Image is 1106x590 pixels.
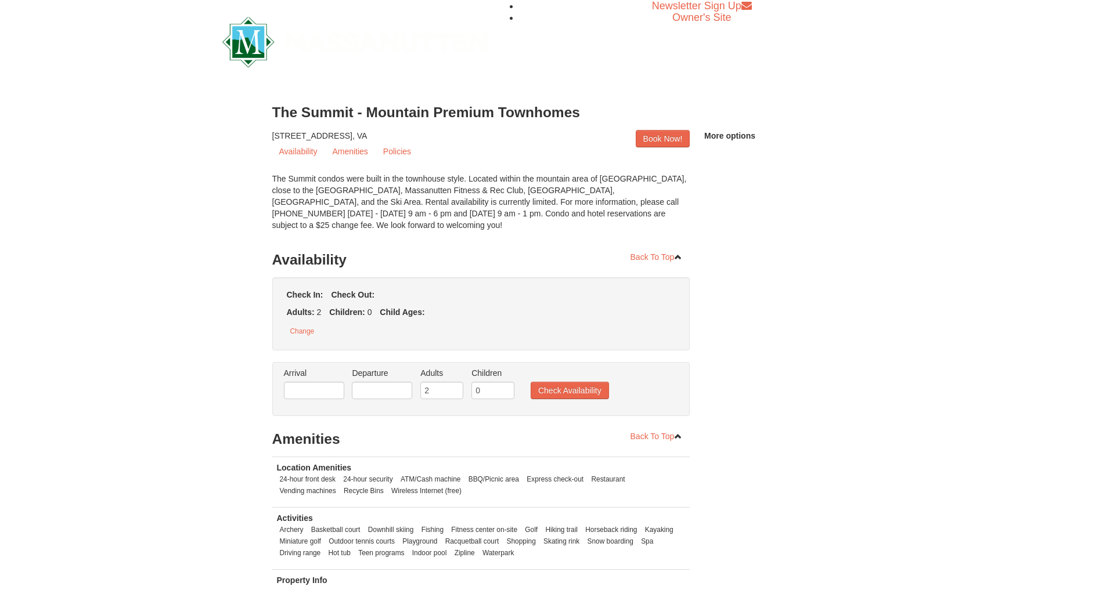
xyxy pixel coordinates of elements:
span: 2 [317,307,322,317]
li: Downhill skiing [365,524,417,535]
span: 0 [368,307,372,317]
li: Express check-out [524,473,586,485]
a: Policies [376,143,418,160]
button: Check Availability [531,382,609,399]
h3: Amenities [272,428,690,451]
strong: Check In: [287,290,323,299]
li: Outdoor tennis courts [326,535,398,547]
li: Snow boarding [585,535,636,547]
li: BBQ/Picnic area [466,473,522,485]
li: Skating rink [541,535,582,547]
li: 24-hour security [340,473,395,485]
strong: Adults: [287,307,315,317]
li: Fishing [419,524,446,535]
li: Zipline [452,547,478,559]
h3: The Summit - Mountain Premium Townhomes [272,101,834,124]
li: Golf [522,524,541,535]
li: Miniature golf [277,535,324,547]
a: Owner's Site [672,12,731,23]
strong: Check Out: [331,290,374,299]
label: Children [471,367,514,379]
li: 24-hour front desk [277,473,339,485]
h3: Availability [272,248,690,272]
li: Fitness center on-site [448,524,520,535]
li: Kayaking [642,524,676,535]
li: Playground [399,535,440,547]
li: Vending machines [277,485,339,497]
label: Departure [352,367,412,379]
li: Horseback riding [582,524,640,535]
li: Indoor pool [409,547,450,559]
li: Restaurant [588,473,628,485]
a: Back To Top [623,428,690,445]
label: Adults [420,367,463,379]
li: Hiking trail [542,524,581,535]
label: Arrival [284,367,344,379]
li: Wireless Internet (free) [388,485,464,497]
a: Back To Top [623,248,690,266]
a: Book Now! [636,130,690,147]
li: Racquetball court [442,535,502,547]
a: Massanutten Resort [222,27,488,54]
li: Hot tub [326,547,354,559]
li: Spa [638,535,656,547]
li: Driving range [277,547,324,559]
button: Change [284,324,321,339]
strong: Property Info [277,575,327,585]
strong: Child Ages: [380,307,424,317]
strong: Activities [277,513,313,523]
li: Recycle Bins [341,485,387,497]
div: The Summit condos were built in the townhouse style. Located within the mountain area of [GEOGRAP... [272,173,690,242]
a: Amenities [325,143,374,160]
li: Waterpark [480,547,517,559]
strong: Location Amenities [277,463,352,472]
span: More options [704,131,755,140]
li: Archery [277,524,307,535]
li: Teen programs [355,547,407,559]
a: Availability [272,143,325,160]
strong: Children: [329,307,365,317]
li: Shopping [504,535,539,547]
img: Massanutten Resort Logo [222,17,488,67]
li: ATM/Cash machine [398,473,464,485]
li: Basketball court [308,524,363,535]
